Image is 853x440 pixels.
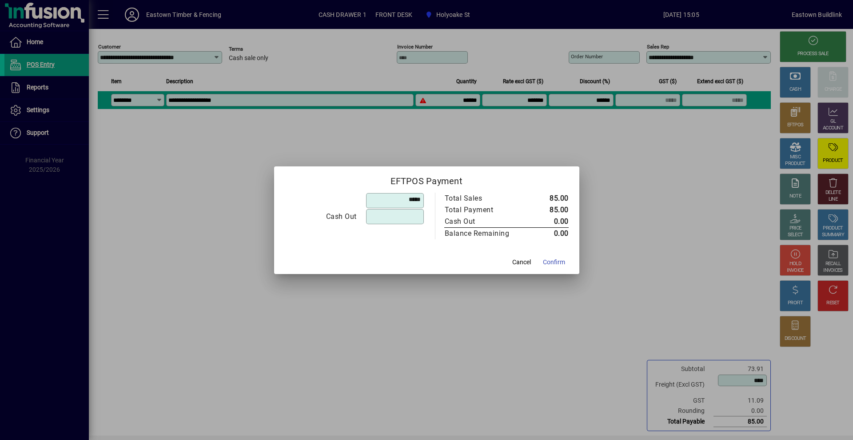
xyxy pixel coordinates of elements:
div: Cash Out [285,211,357,222]
td: Total Sales [444,193,528,204]
h2: EFTPOS Payment [274,166,579,192]
td: 85.00 [528,204,569,216]
div: Balance Remaining [445,228,519,239]
button: Cancel [507,254,536,270]
span: Confirm [543,258,565,267]
div: Cash Out [445,216,519,227]
td: Total Payment [444,204,528,216]
span: Cancel [512,258,531,267]
td: 0.00 [528,216,569,228]
td: 85.00 [528,193,569,204]
td: 0.00 [528,227,569,239]
button: Confirm [539,254,569,270]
